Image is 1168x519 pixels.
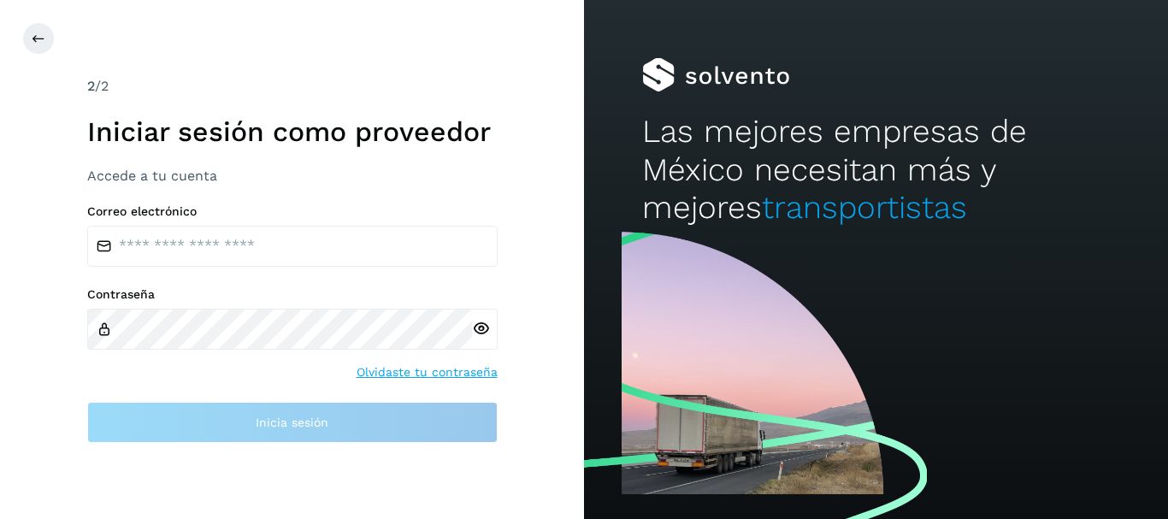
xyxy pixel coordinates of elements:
button: Inicia sesión [87,402,498,443]
span: transportistas [762,189,967,226]
a: Olvidaste tu contraseña [357,363,498,381]
h2: Las mejores empresas de México necesitan más y mejores [642,113,1109,227]
span: Inicia sesión [256,416,328,428]
h1: Iniciar sesión como proveedor [87,115,498,148]
label: Contraseña [87,287,498,302]
label: Correo electrónico [87,204,498,219]
div: /2 [87,76,498,97]
h3: Accede a tu cuenta [87,168,498,184]
span: 2 [87,78,95,94]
